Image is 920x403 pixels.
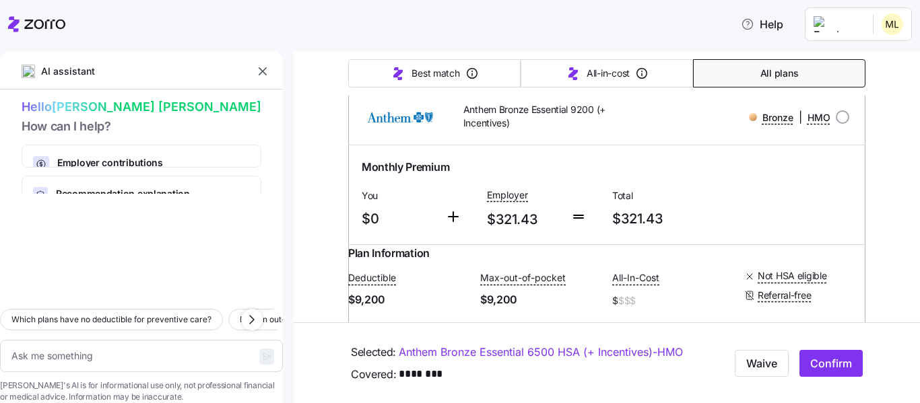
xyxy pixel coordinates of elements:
[612,189,727,203] span: Total
[399,344,683,361] a: Anthem Bronze Essential 6500 HSA (+ Incentives)-HMO
[487,188,528,202] span: Employer
[587,67,630,80] span: All-in-cost
[730,11,794,38] button: Help
[11,313,211,326] span: Which plans have no deductible for preventive care?
[57,156,237,170] span: Employer contributions
[762,111,793,124] span: Bronze
[758,289,811,302] span: Referral-free
[351,366,396,383] span: Covered:
[612,291,733,310] span: $
[348,291,469,308] span: $9,200
[412,67,459,80] span: Best match
[814,16,862,32] img: Employer logo
[359,101,442,133] img: Anthem
[480,271,566,285] span: Max-out-of-pocket
[810,355,852,371] span: Confirm
[22,65,35,78] img: ai-icon.png
[612,208,727,230] span: $321.43
[480,291,601,308] span: $9,200
[612,271,659,285] span: All-In-Cost
[799,350,863,377] button: Confirm
[228,309,377,330] button: Explain out-of-pocket maximum.
[749,109,830,126] div: |
[746,355,777,371] span: Waive
[760,67,798,80] span: All plans
[362,208,434,230] span: $0
[487,209,560,231] span: $321.43
[882,13,903,35] img: a3720274637f2cd482d15618b48b9128
[735,350,789,377] button: Waive
[40,64,96,79] span: AI assistant
[618,294,636,307] span: $$$
[22,117,261,137] span: How can I help?
[758,269,827,283] span: Not HSA eligible
[362,159,449,176] span: Monthly Premium
[56,187,250,200] span: Recommendation explanation
[240,313,366,326] span: Explain out-of-pocket maximum.
[22,98,261,117] span: Hello [PERSON_NAME] [PERSON_NAME]
[463,103,643,131] span: Anthem Bronze Essential 9200 (+ Incentives)
[348,245,430,262] span: Plan Information
[741,16,783,32] span: Help
[808,111,830,124] span: HMO
[351,344,396,361] span: Selected:
[362,189,434,203] span: You
[348,271,396,285] span: Deductible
